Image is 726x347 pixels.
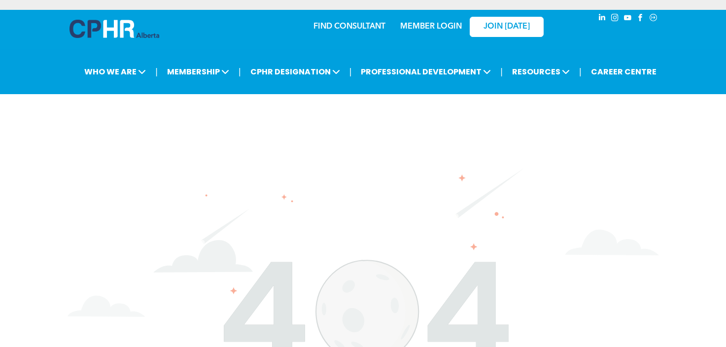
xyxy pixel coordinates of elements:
[247,63,343,81] span: CPHR DESIGNATION
[349,62,352,82] li: |
[358,63,494,81] span: PROFESSIONAL DEVELOPMENT
[635,12,646,26] a: facebook
[81,63,149,81] span: WHO WE ARE
[597,12,608,26] a: linkedin
[509,63,573,81] span: RESOURCES
[500,62,503,82] li: |
[622,12,633,26] a: youtube
[155,62,158,82] li: |
[400,23,462,31] a: MEMBER LOGIN
[484,22,530,32] span: JOIN [DATE]
[164,63,232,81] span: MEMBERSHIP
[313,23,385,31] a: FIND CONSULTANT
[239,62,241,82] li: |
[588,63,659,81] a: CAREER CENTRE
[579,62,582,82] li: |
[470,17,544,37] a: JOIN [DATE]
[610,12,621,26] a: instagram
[648,12,659,26] a: Social network
[69,20,159,38] img: A blue and white logo for cp alberta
